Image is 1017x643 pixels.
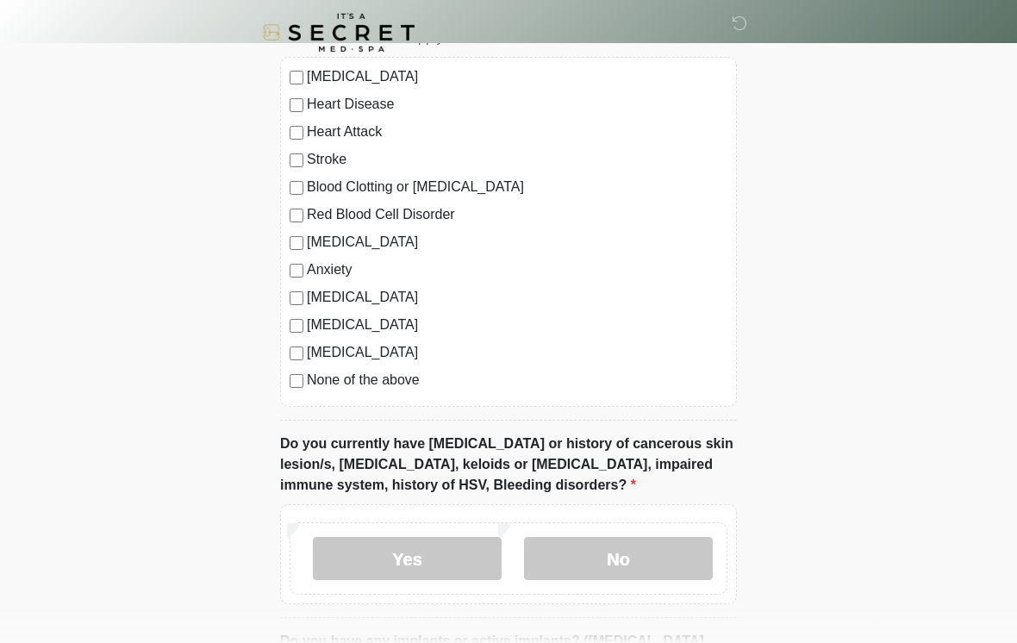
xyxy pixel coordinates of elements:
input: Blood Clotting or [MEDICAL_DATA] [290,181,303,195]
input: Heart Attack [290,126,303,140]
input: Stroke [290,153,303,167]
input: [MEDICAL_DATA] [290,236,303,250]
label: Heart Disease [307,94,727,115]
label: Blood Clotting or [MEDICAL_DATA] [307,177,727,197]
label: Yes [313,537,502,580]
label: Anxiety [307,259,727,280]
label: [MEDICAL_DATA] [307,66,727,87]
input: Red Blood Cell Disorder [290,209,303,222]
label: No [524,537,713,580]
label: [MEDICAL_DATA] [307,315,727,335]
input: [MEDICAL_DATA] [290,319,303,333]
label: Do you currently have [MEDICAL_DATA] or history of cancerous skin lesion/s, [MEDICAL_DATA], keloi... [280,434,737,496]
img: It's A Secret Med Spa Logo [263,13,415,52]
input: [MEDICAL_DATA] [290,291,303,305]
label: None of the above [307,370,727,390]
label: Heart Attack [307,122,727,142]
input: Heart Disease [290,98,303,112]
input: [MEDICAL_DATA] [290,346,303,360]
label: Stroke [307,149,727,170]
input: Anxiety [290,264,303,278]
input: [MEDICAL_DATA] [290,71,303,84]
label: Red Blood Cell Disorder [307,204,727,225]
input: None of the above [290,374,303,388]
label: [MEDICAL_DATA] [307,287,727,308]
label: [MEDICAL_DATA] [307,232,727,253]
label: [MEDICAL_DATA] [307,342,727,363]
